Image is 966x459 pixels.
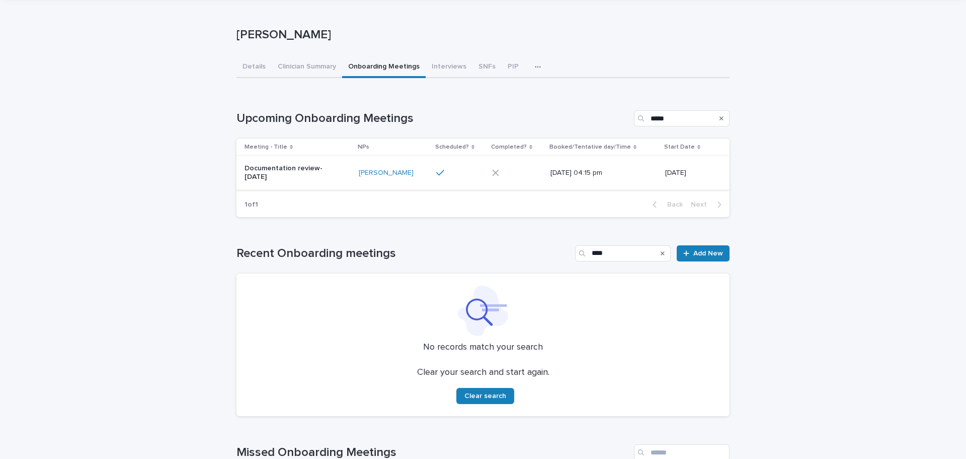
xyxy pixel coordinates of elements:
h1: Recent Onboarding meetings [236,246,571,261]
button: Details [236,57,272,78]
p: NPs [358,142,369,153]
button: Back [645,200,687,209]
p: Start Date [664,142,695,153]
button: Interviews [426,57,472,78]
p: [PERSON_NAME] [236,28,726,42]
p: Completed? [491,142,527,153]
span: Clear search [464,392,506,400]
input: Search [575,245,671,261]
button: Clear search [456,388,514,404]
a: Add New [677,245,730,261]
p: No records match your search [249,342,717,353]
a: [PERSON_NAME] [359,169,414,177]
button: Next [687,200,730,209]
button: Onboarding Meetings [342,57,426,78]
p: [DATE] 04:15 pm [550,169,634,177]
p: Scheduled? [435,142,469,153]
span: Next [691,201,713,208]
span: Add New [693,250,723,257]
h1: Upcoming Onboarding Meetings [236,111,630,126]
button: SNFs [472,57,502,78]
button: PIP [502,57,525,78]
p: Clear your search and start again. [417,367,549,378]
span: Back [661,201,683,208]
tr: Documentation review- [DATE][PERSON_NAME] [DATE] 04:15 pm[DATE] [236,156,730,190]
p: Meeting - Title [245,142,287,153]
input: Search [634,110,730,126]
p: [DATE] [665,169,713,177]
p: 1 of 1 [236,192,266,217]
p: Documentation review- [DATE] [245,164,329,181]
p: Booked/Tentative day/Time [549,142,631,153]
button: Clinician Summary [272,57,342,78]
